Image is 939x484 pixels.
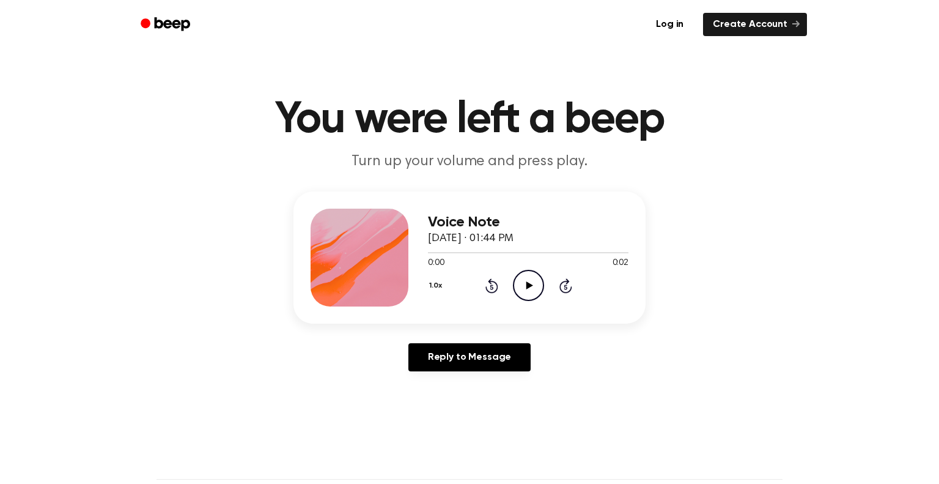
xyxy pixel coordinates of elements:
h3: Voice Note [428,214,628,231]
a: Create Account [703,13,807,36]
span: 0:00 [428,257,444,270]
button: 1.0x [428,275,446,296]
h1: You were left a beep [156,98,782,142]
a: Beep [132,13,201,37]
p: Turn up your volume and press play. [235,152,704,172]
span: [DATE] · 01:44 PM [428,233,514,244]
span: 0:02 [613,257,628,270]
a: Reply to Message [408,343,531,371]
a: Log in [644,10,696,39]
